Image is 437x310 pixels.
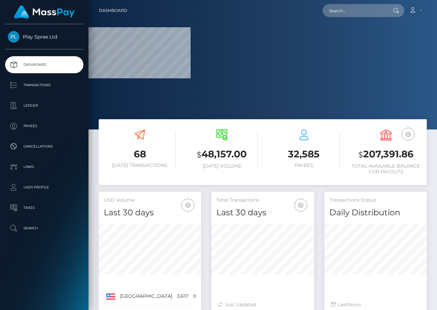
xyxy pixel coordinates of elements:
a: Ledger [5,97,83,114]
a: User Profile [5,179,83,196]
h3: 32,585 [268,148,340,161]
h6: [DATE] Volume [186,163,258,169]
p: Search [8,223,81,233]
span: Play Spree Ltd [5,34,83,40]
h4: Daily Distribution [329,207,422,219]
td: [GEOGRAPHIC_DATA] [118,289,175,304]
h6: Total Available Balance for Payouts [350,163,422,175]
small: $ [197,150,201,159]
a: Taxes [5,199,83,216]
a: Search [5,220,83,237]
a: Dashboard [5,56,83,73]
img: MassPay Logo [14,5,75,19]
p: Dashboard [8,60,81,70]
div: Just Updated [218,301,307,308]
p: Payees [8,121,81,131]
a: Dashboard [99,3,127,18]
p: Links [8,162,81,172]
p: Ledger [8,100,81,111]
h6: [DATE] Transactions [104,162,176,168]
a: Transactions [5,77,83,94]
a: Cancellations [5,138,83,155]
td: 3,617 [175,289,191,304]
h5: USD Volume [104,197,196,204]
p: Cancellations [8,141,81,152]
h5: Transactions Status [329,197,422,204]
h4: Last 30 days [216,207,309,219]
h3: 48,157.00 [186,148,258,161]
h6: Payees [268,162,340,168]
img: US.png [106,293,115,299]
a: Links [5,158,83,175]
div: Last hours [331,301,420,308]
a: Payees [5,118,83,135]
img: Play Spree Ltd [8,31,19,43]
h5: Total Transactions [216,197,309,204]
input: Search... [323,4,387,17]
h3: 68 [104,148,176,161]
p: Transactions [8,80,81,90]
h4: Last 30 days [104,207,196,219]
h3: 207,391.86 [350,148,422,161]
p: User Profile [8,182,81,192]
p: Taxes [8,203,81,213]
small: $ [358,150,363,159]
td: 100.00% [191,289,214,304]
